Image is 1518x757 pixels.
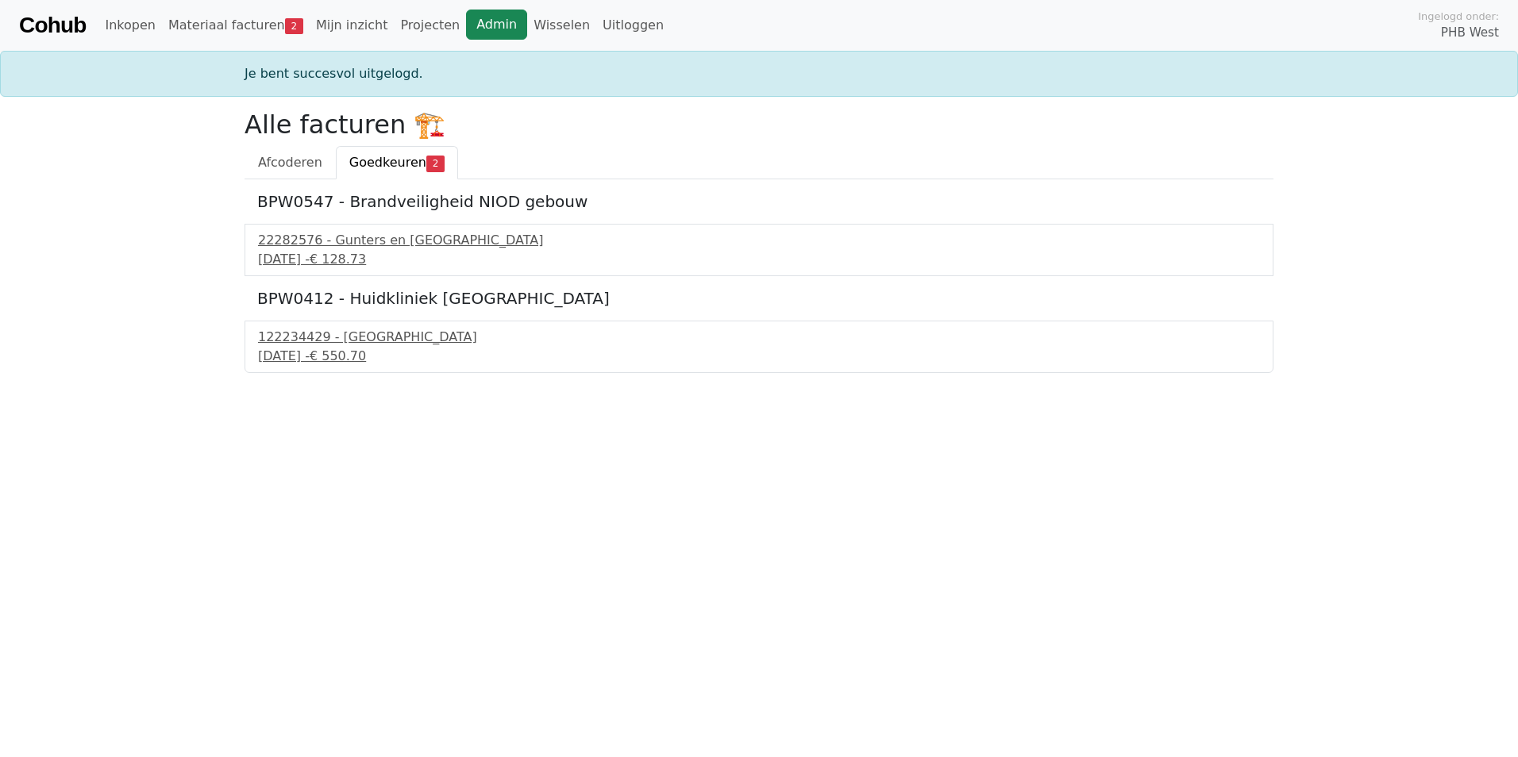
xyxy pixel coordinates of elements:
h5: BPW0412 - Huidkliniek [GEOGRAPHIC_DATA] [257,289,1261,308]
a: Cohub [19,6,86,44]
div: [DATE] - [258,250,1260,269]
a: Mijn inzicht [310,10,395,41]
div: [DATE] - [258,347,1260,366]
span: 2 [285,18,303,34]
a: Uitloggen [596,10,670,41]
span: PHB West [1441,24,1499,42]
span: Goedkeuren [349,155,426,170]
a: Wisselen [527,10,596,41]
div: 22282576 - Gunters en [GEOGRAPHIC_DATA] [258,231,1260,250]
span: 2 [426,156,445,171]
span: Afcoderen [258,155,322,170]
div: Je bent succesvol uitgelogd. [235,64,1283,83]
h2: Alle facturen 🏗️ [245,110,1273,140]
h5: BPW0547 - Brandveiligheid NIOD gebouw [257,192,1261,211]
a: Afcoderen [245,146,336,179]
a: 122234429 - [GEOGRAPHIC_DATA][DATE] -€ 550.70 [258,328,1260,366]
span: € 550.70 [310,348,366,363]
span: Ingelogd onder: [1418,9,1499,24]
div: 122234429 - [GEOGRAPHIC_DATA] [258,328,1260,347]
a: 22282576 - Gunters en [GEOGRAPHIC_DATA][DATE] -€ 128.73 [258,231,1260,269]
a: Goedkeuren2 [336,146,458,179]
a: Materiaal facturen2 [162,10,310,41]
a: Inkopen [98,10,161,41]
a: Projecten [394,10,466,41]
span: € 128.73 [310,252,366,267]
a: Admin [466,10,527,40]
